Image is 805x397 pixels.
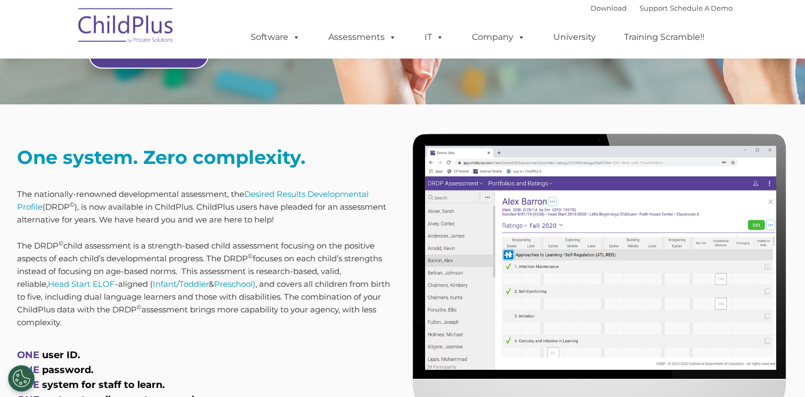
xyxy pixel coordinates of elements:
a: IT [414,27,454,48]
sup: © [137,303,142,311]
a: Head Start ELOF [48,279,115,289]
span: password. [42,364,94,376]
a: Training Scramble!! [613,27,715,48]
span: ONE [17,364,39,376]
strong: One system. Zero complexity. [17,146,305,169]
font: | [591,4,733,12]
a: Download [591,4,627,12]
a: Software [240,27,311,48]
img: ChildPlus by Procare Solutions [73,1,179,54]
iframe: Chat Widget [752,346,805,397]
button: Cookies Settings [8,365,35,392]
a: University [543,27,607,48]
sup: © [59,239,63,247]
sup: © [248,252,253,260]
span: user ID. [42,349,80,361]
a: Infant/Toddler [153,279,209,289]
p: The DRDP child assessment is a strength-based child assessment focusing on the positive aspects o... [17,239,395,329]
span: ONE [17,349,39,361]
a: Company [461,27,536,48]
a: Assessments [318,27,407,48]
a: Desired Results Developmental Profile [17,189,369,212]
a: Support [640,4,668,12]
a: Preschool) [214,279,255,289]
sup: © [70,201,74,208]
a: Schedule A Demo [670,4,733,12]
p: The nationally-renowned developmental assessment, the (DRDP ), is now available in ChildPlus. Chi... [17,188,395,226]
span: system for staff to learn. [42,379,165,391]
